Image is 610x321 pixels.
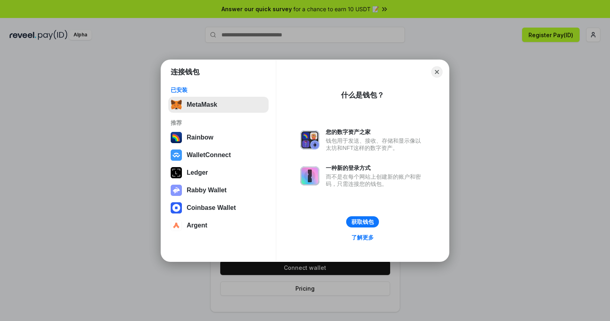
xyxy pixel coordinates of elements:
img: svg+xml,%3Csvg%20width%3D%2228%22%20height%3D%2228%22%20viewBox%3D%220%200%2028%2028%22%20fill%3D... [171,220,182,231]
div: WalletConnect [187,152,231,159]
button: 获取钱包 [346,216,379,227]
div: 推荐 [171,119,266,126]
button: Rainbow [168,130,269,146]
img: svg+xml,%3Csvg%20width%3D%22120%22%20height%3D%22120%22%20viewBox%3D%220%200%20120%20120%22%20fil... [171,132,182,143]
div: 您的数字资产之家 [326,128,425,136]
div: Argent [187,222,207,229]
img: svg+xml,%3Csvg%20width%3D%2228%22%20height%3D%2228%22%20viewBox%3D%220%200%2028%2028%22%20fill%3D... [171,202,182,213]
div: Coinbase Wallet [187,204,236,211]
button: Argent [168,217,269,233]
div: 已安装 [171,86,266,94]
a: 了解更多 [347,232,379,243]
div: Rainbow [187,134,213,141]
img: svg+xml,%3Csvg%20fill%3D%22none%22%20height%3D%2233%22%20viewBox%3D%220%200%2035%2033%22%20width%... [171,99,182,110]
div: 一种新的登录方式 [326,164,425,171]
img: svg+xml,%3Csvg%20xmlns%3D%22http%3A%2F%2Fwww.w3.org%2F2000%2Fsvg%22%20fill%3D%22none%22%20viewBox... [300,130,319,150]
div: MetaMask [187,101,217,108]
button: MetaMask [168,97,269,113]
img: svg+xml,%3Csvg%20xmlns%3D%22http%3A%2F%2Fwww.w3.org%2F2000%2Fsvg%22%20fill%3D%22none%22%20viewBox... [171,185,182,196]
button: Close [431,66,443,78]
button: WalletConnect [168,147,269,163]
div: 获取钱包 [351,218,374,225]
div: 什么是钱包？ [341,90,384,100]
div: 而不是在每个网站上创建新的账户和密码，只需连接您的钱包。 [326,173,425,187]
button: Rabby Wallet [168,182,269,198]
h1: 连接钱包 [171,67,199,77]
div: Ledger [187,169,208,176]
div: 钱包用于发送、接收、存储和显示像以太坊和NFT这样的数字资产。 [326,137,425,152]
button: Coinbase Wallet [168,200,269,216]
div: 了解更多 [351,234,374,241]
div: Rabby Wallet [187,187,227,194]
img: svg+xml,%3Csvg%20xmlns%3D%22http%3A%2F%2Fwww.w3.org%2F2000%2Fsvg%22%20width%3D%2228%22%20height%3... [171,167,182,178]
img: svg+xml,%3Csvg%20xmlns%3D%22http%3A%2F%2Fwww.w3.org%2F2000%2Fsvg%22%20fill%3D%22none%22%20viewBox... [300,166,319,185]
img: svg+xml,%3Csvg%20width%3D%2228%22%20height%3D%2228%22%20viewBox%3D%220%200%2028%2028%22%20fill%3D... [171,150,182,161]
button: Ledger [168,165,269,181]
